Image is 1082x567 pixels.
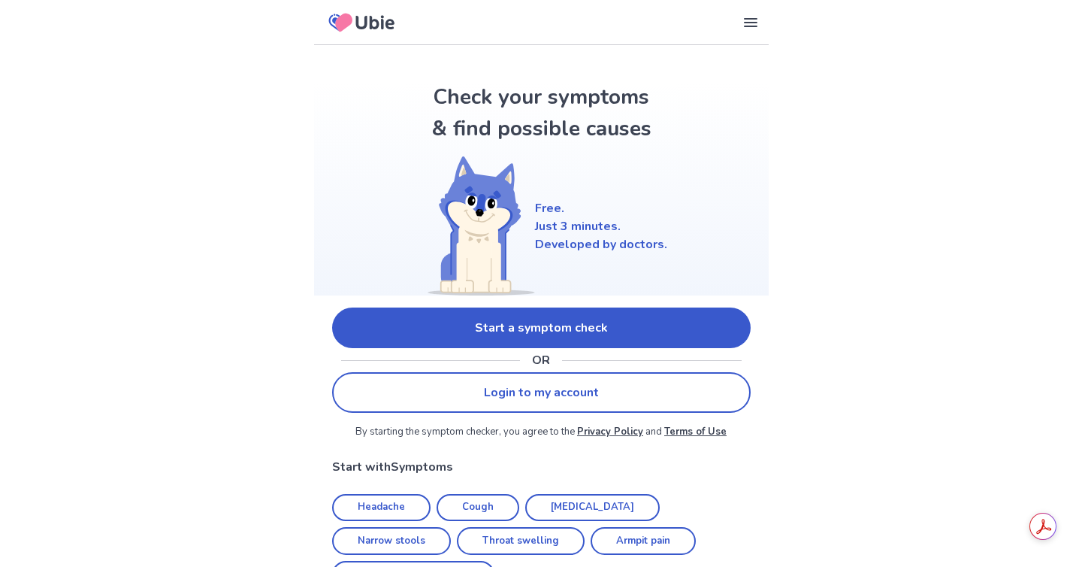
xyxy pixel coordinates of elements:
a: Privacy Policy [577,425,643,438]
a: Narrow stools [332,527,451,555]
a: Start a symptom check [332,308,751,348]
p: Developed by doctors. [535,235,667,253]
a: Headache [332,494,431,522]
p: Free. [535,199,667,217]
p: Start with Symptoms [332,458,751,476]
h1: Check your symptoms & find possible causes [428,81,654,144]
a: Cough [437,494,519,522]
img: Shiba (Welcome) [415,156,535,296]
p: Just 3 minutes. [535,217,667,235]
a: Terms of Use [664,425,727,438]
a: Armpit pain [591,527,696,555]
p: OR [532,351,550,369]
a: [MEDICAL_DATA] [525,494,660,522]
a: Login to my account [332,372,751,413]
a: Throat swelling [457,527,585,555]
p: By starting the symptom checker, you agree to the and [332,425,751,440]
